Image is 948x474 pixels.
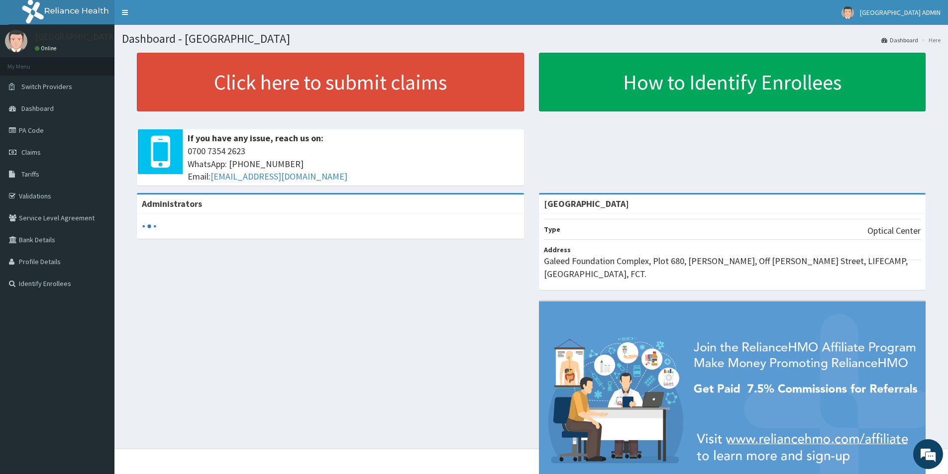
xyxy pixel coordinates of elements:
[211,171,347,182] a: [EMAIL_ADDRESS][DOMAIN_NAME]
[544,198,629,209] strong: [GEOGRAPHIC_DATA]
[35,32,144,41] p: [GEOGRAPHIC_DATA] ADMIN
[544,255,921,280] p: Galeed Foundation Complex, Plot 680, [PERSON_NAME], Off [PERSON_NAME] Street, LIFECAMP, [GEOGRAPH...
[919,36,941,44] li: Here
[188,132,323,144] b: If you have any issue, reach us on:
[539,53,926,111] a: How to Identify Enrollees
[544,225,560,234] b: Type
[867,224,921,237] p: Optical Center
[842,6,854,19] img: User Image
[35,45,59,52] a: Online
[188,145,519,183] span: 0700 7354 2623 WhatsApp: [PHONE_NUMBER] Email:
[21,148,41,157] span: Claims
[860,8,941,17] span: [GEOGRAPHIC_DATA] ADMIN
[544,245,571,254] b: Address
[142,219,157,234] svg: audio-loading
[137,53,524,111] a: Click here to submit claims
[5,30,27,52] img: User Image
[122,32,941,45] h1: Dashboard - [GEOGRAPHIC_DATA]
[21,82,72,91] span: Switch Providers
[21,170,39,179] span: Tariffs
[21,104,54,113] span: Dashboard
[142,198,202,209] b: Administrators
[881,36,918,44] a: Dashboard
